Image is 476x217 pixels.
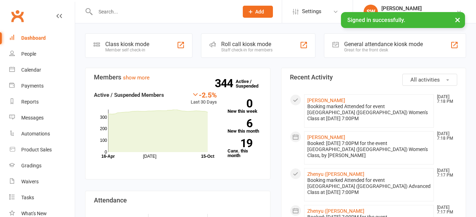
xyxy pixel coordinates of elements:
a: show more [123,74,150,81]
a: Product Sales [9,142,75,158]
a: 0New this week [228,99,262,113]
div: Calendar [21,67,41,73]
div: Booking marked Attended for event [GEOGRAPHIC_DATA] ([GEOGRAPHIC_DATA]) Women's Class at [DATE] 7... [307,104,431,122]
time: [DATE] 7:17 PM [433,168,457,178]
a: [PERSON_NAME] [307,98,345,103]
div: Product Sales [21,147,52,152]
a: 6New this month [228,119,262,133]
a: [PERSON_NAME] [307,134,345,140]
div: People [21,51,36,57]
a: Gradings [9,158,75,174]
a: Messages [9,110,75,126]
div: Messages [21,115,44,121]
button: × [451,12,464,27]
div: Booking marked Attended for event [GEOGRAPHIC_DATA] ([GEOGRAPHIC_DATA]) Advanced Class at [DATE] ... [307,177,431,195]
span: Settings [302,4,321,20]
a: Calendar [9,62,75,78]
input: Search... [93,7,234,17]
div: SW [364,5,378,19]
a: Reports [9,94,75,110]
a: 19Canx. this month [228,139,262,158]
time: [DATE] 7:17 PM [433,205,457,215]
a: Tasks [9,190,75,206]
div: Class kiosk mode [105,41,149,48]
div: Gradings [21,163,41,168]
div: International Wing Chun Academy [381,12,456,18]
strong: 19 [228,138,252,149]
div: [PERSON_NAME] [381,5,456,12]
button: Add [243,6,273,18]
a: Automations [9,126,75,142]
span: Signed in successfully. [347,17,405,23]
h3: Attendance [94,197,262,204]
a: Zhenyu ([PERSON_NAME] [307,208,364,214]
a: Clubworx [9,7,26,25]
div: Last 30 Days [191,91,217,106]
div: Waivers [21,179,39,184]
a: 344Active / Suspended [236,74,267,94]
div: General attendance kiosk mode [344,41,423,48]
a: Zhenyu ([PERSON_NAME] [307,171,364,177]
h3: Members [94,74,262,81]
a: Dashboard [9,30,75,46]
div: -2.5% [191,91,217,99]
div: Great for the front desk [344,48,423,52]
strong: Active / Suspended Members [94,92,164,98]
div: Member self check-in [105,48,149,52]
div: Dashboard [21,35,46,41]
div: Staff check-in for members [221,48,273,52]
strong: 6 [228,118,252,129]
div: Tasks [21,195,34,200]
div: Payments [21,83,44,89]
div: Reports [21,99,39,105]
span: All activities [410,77,440,83]
button: All activities [402,74,457,86]
a: People [9,46,75,62]
time: [DATE] 7:18 PM [433,95,457,104]
div: Booked: [DATE] 7:00PM for the event [GEOGRAPHIC_DATA] ([GEOGRAPHIC_DATA]) Women's Class, by [PERS... [307,140,431,158]
a: Payments [9,78,75,94]
strong: 344 [215,78,236,89]
div: Automations [21,131,50,137]
strong: 0 [228,98,252,109]
span: Add [255,9,264,15]
div: Roll call kiosk mode [221,41,273,48]
div: What's New [21,211,47,216]
h3: Recent Activity [290,74,458,81]
a: Waivers [9,174,75,190]
time: [DATE] 7:18 PM [433,132,457,141]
